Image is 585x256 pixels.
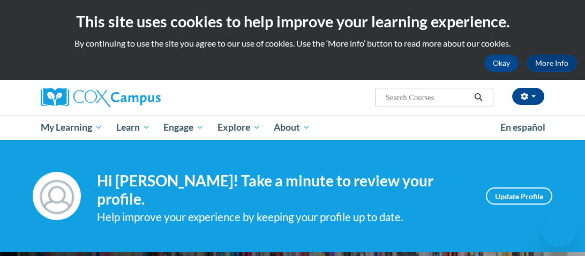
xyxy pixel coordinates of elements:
[41,88,198,107] a: Cox Campus
[33,172,81,220] img: Profile Image
[267,115,318,140] a: About
[385,91,470,104] input: Search Courses
[512,88,544,105] button: Account Settings
[527,55,577,72] a: More Info
[109,115,157,140] a: Learn
[470,91,486,104] button: Search
[97,208,470,226] div: Help improve your experience by keeping your profile up to date.
[274,121,310,134] span: About
[217,121,260,134] span: Explore
[163,121,204,134] span: Engage
[41,121,102,134] span: My Learning
[8,37,577,49] p: By continuing to use the site you agree to our use of cookies. Use the ‘More info’ button to read...
[34,115,109,140] a: My Learning
[116,121,150,134] span: Learn
[211,115,267,140] a: Explore
[500,122,545,133] span: En español
[542,213,576,247] iframe: Botón para iniciar la ventana de mensajería
[486,187,552,205] a: Update Profile
[156,115,211,140] a: Engage
[493,116,552,139] a: En español
[33,115,552,140] div: Main menu
[484,55,519,72] button: Okay
[41,88,161,107] img: Cox Campus
[97,172,470,208] h4: Hi [PERSON_NAME]! Take a minute to review your profile.
[8,11,577,32] h2: This site uses cookies to help improve your learning experience.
